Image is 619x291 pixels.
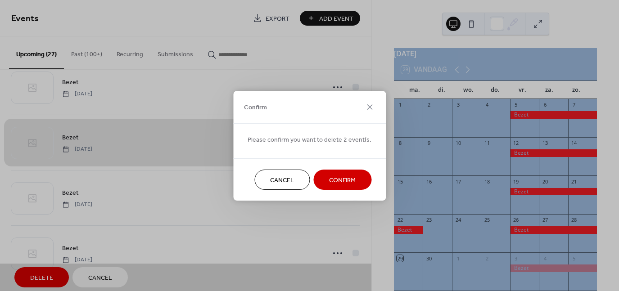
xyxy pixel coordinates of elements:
[329,175,356,185] span: Confirm
[244,103,267,112] span: Confirm
[270,175,294,185] span: Cancel
[248,135,371,144] span: Please confirm you want to delete 2 event(s.
[254,170,310,190] button: Cancel
[313,170,371,190] button: Confirm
